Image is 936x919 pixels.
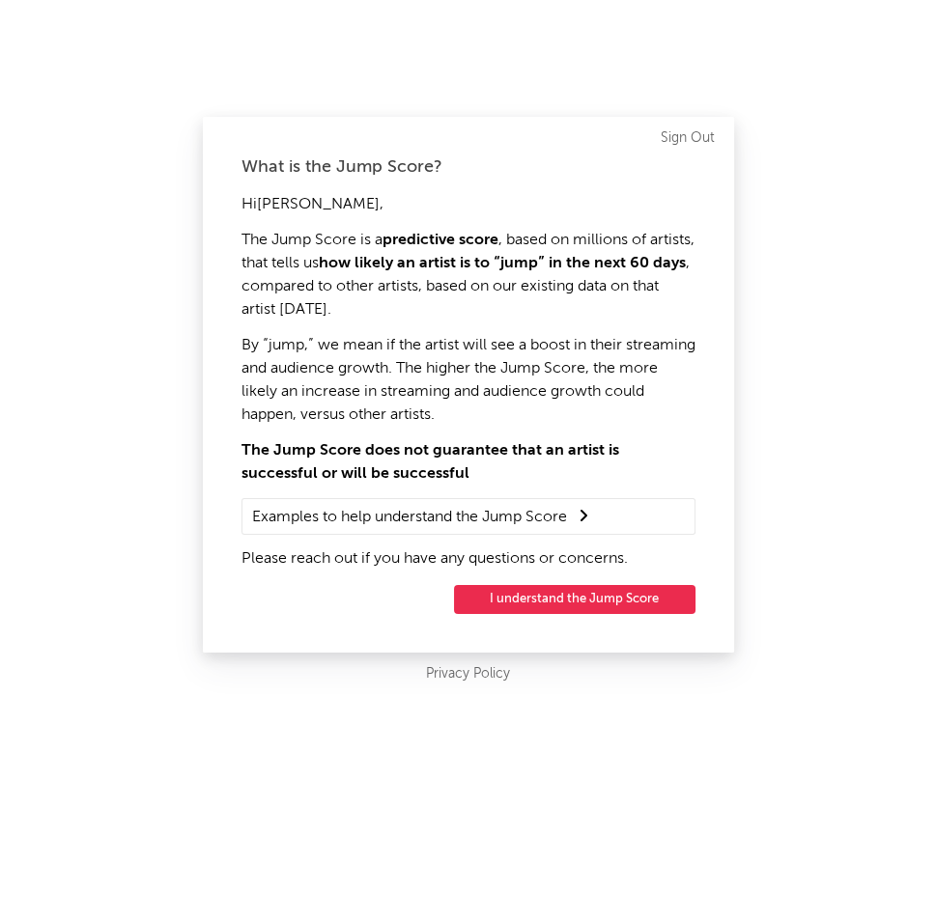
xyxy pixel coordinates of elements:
[241,155,695,179] div: What is the Jump Score?
[454,585,695,614] button: I understand the Jump Score
[252,504,685,529] summary: Examples to help understand the Jump Score
[426,662,510,686] a: Privacy Policy
[319,256,686,271] strong: how likely an artist is to “jump” in the next 60 days
[241,229,695,321] p: The Jump Score is a , based on millions of artists, that tells us , compared to other artists, ba...
[241,193,695,216] p: Hi [PERSON_NAME] ,
[241,334,695,427] p: By “jump,” we mean if the artist will see a boost in their streaming and audience growth. The hig...
[241,547,695,571] p: Please reach out if you have any questions or concerns.
[241,443,619,482] strong: The Jump Score does not guarantee that an artist is successful or will be successful
[383,233,498,248] strong: predictive score
[661,126,715,150] a: Sign Out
